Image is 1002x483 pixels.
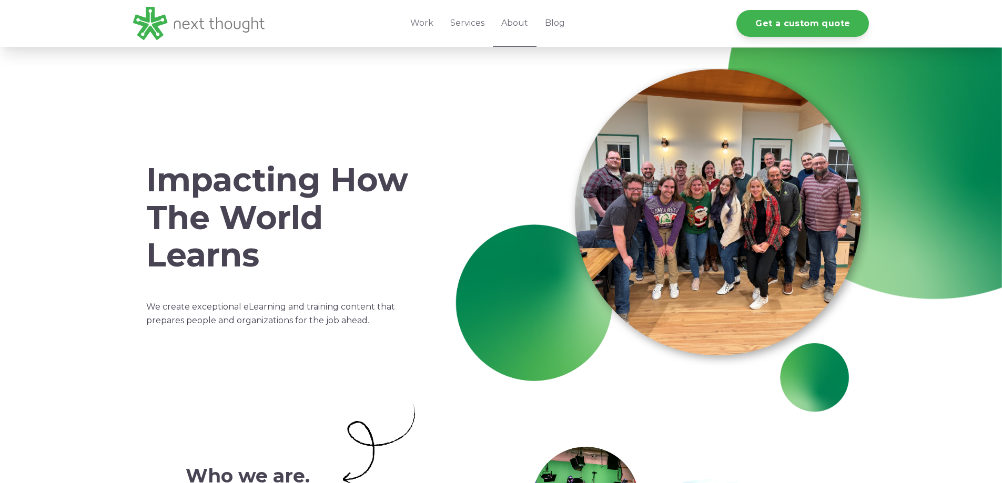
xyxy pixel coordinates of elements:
img: NTGroup [450,68,869,417]
span: Impacting How The World Learns [146,160,408,275]
a: Get a custom quote [736,10,869,37]
img: LG - NextThought Logo [133,7,265,40]
span: We create exceptional eLearning and training content that prepares people and organizations for t... [146,302,395,325]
